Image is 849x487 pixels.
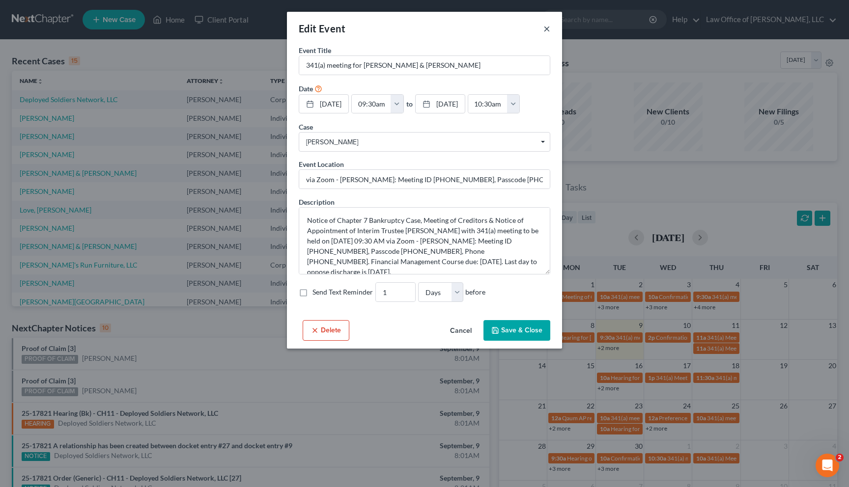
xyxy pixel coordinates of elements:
input: Enter event name... [299,56,550,75]
input: -- : -- [352,95,391,113]
button: Cancel [442,321,480,341]
label: Case [299,122,313,132]
label: Event Location [299,159,344,169]
span: 2 [836,454,844,461]
input: Enter location... [299,170,550,189]
span: before [465,287,485,297]
label: to [406,99,413,109]
label: Date [299,83,313,94]
label: Send Text Reminder [312,287,373,297]
span: Event Title [299,46,331,54]
input: -- : -- [468,95,508,113]
span: [PERSON_NAME] [306,137,543,147]
span: Edit Event [299,23,345,34]
label: Description [299,197,335,207]
span: Select box activate [299,132,550,152]
button: × [543,23,550,34]
a: [DATE] [416,95,465,113]
iframe: Intercom live chat [816,454,839,477]
button: Save & Close [483,320,550,341]
button: Delete [303,320,349,341]
a: [DATE] [299,95,348,113]
input: -- [376,283,415,301]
